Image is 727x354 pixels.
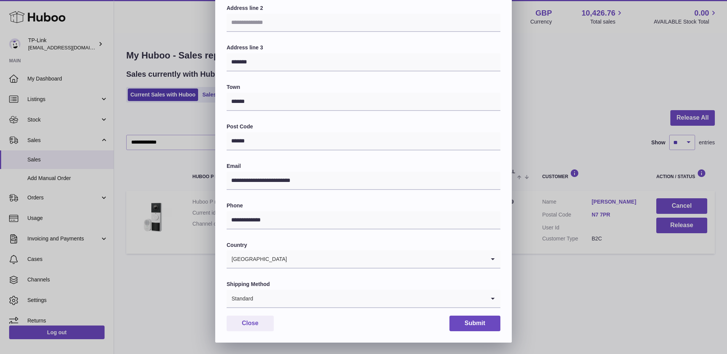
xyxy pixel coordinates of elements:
div: Search for option [227,250,500,269]
label: Town [227,84,500,91]
input: Search for option [254,290,485,307]
label: Address line 3 [227,44,500,51]
div: Search for option [227,290,500,308]
input: Search for option [287,250,485,268]
span: [GEOGRAPHIC_DATA] [227,250,287,268]
button: Close [227,316,274,331]
label: Country [227,242,500,249]
button: Submit [449,316,500,331]
label: Phone [227,202,500,209]
label: Shipping Method [227,281,500,288]
label: Post Code [227,123,500,130]
label: Email [227,163,500,170]
span: Standard [227,290,254,307]
label: Address line 2 [227,5,500,12]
